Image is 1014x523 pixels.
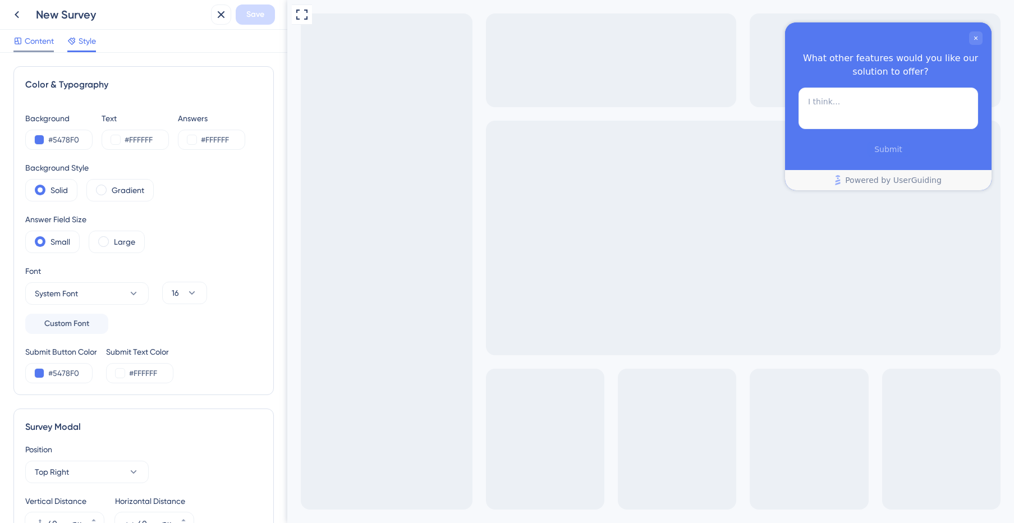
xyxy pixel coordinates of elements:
div: Vertical Distance [25,494,104,508]
span: Content [25,34,54,48]
div: Submit Text Color [106,345,173,359]
button: Save [236,4,275,25]
span: 16 [172,286,179,300]
label: Small [51,235,70,249]
div: Submit Button Color [25,345,97,359]
div: Background Style [25,161,154,175]
label: Gradient [112,183,144,197]
div: Text [102,112,169,125]
span: Save [246,8,264,21]
div: New Survey [36,7,207,22]
span: Top Right [35,465,69,479]
button: Custom Font [25,314,108,334]
div: Font [25,264,149,278]
span: Custom Font [44,317,89,331]
div: Answer Field Size [25,213,145,226]
span: System Font [35,287,78,300]
button: Top Right [25,461,149,483]
div: Survey Modal [25,420,262,434]
div: Background [25,112,93,125]
div: Answers [178,112,245,125]
div: Color & Typography [25,78,262,91]
div: Horizontal Distance [115,494,194,508]
label: Large [114,235,135,249]
label: Solid [51,183,68,197]
iframe: UserGuiding Survey [498,22,704,190]
span: Style [79,34,96,48]
button: 16 [162,282,207,304]
div: Position [25,443,262,456]
button: System Font [25,282,149,305]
